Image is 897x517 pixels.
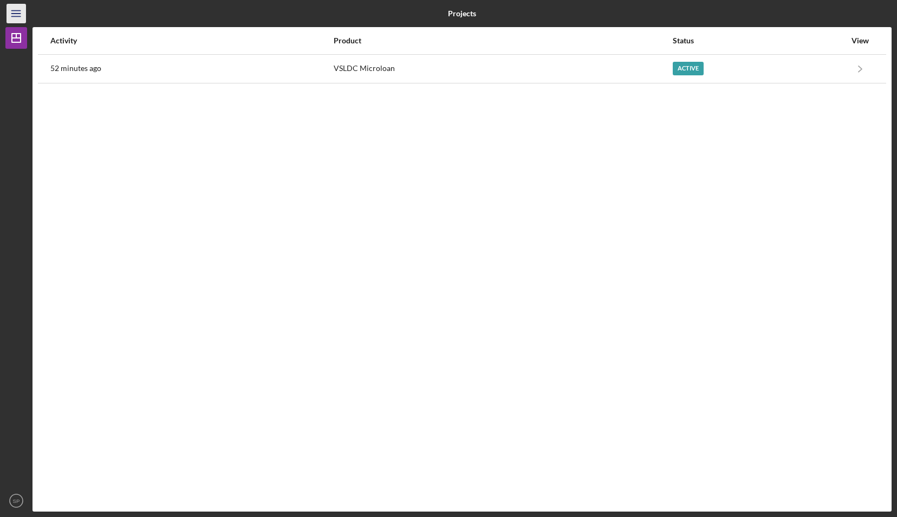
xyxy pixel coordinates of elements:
time: 2025-09-05 20:49 [50,64,101,73]
div: Status [673,36,846,45]
text: SP [13,498,20,504]
div: Activity [50,36,333,45]
div: Product [334,36,672,45]
b: Projects [448,9,476,18]
div: View [847,36,874,45]
button: SP [5,490,27,512]
div: Active [673,62,704,75]
div: VSLDC Microloan [334,55,672,82]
